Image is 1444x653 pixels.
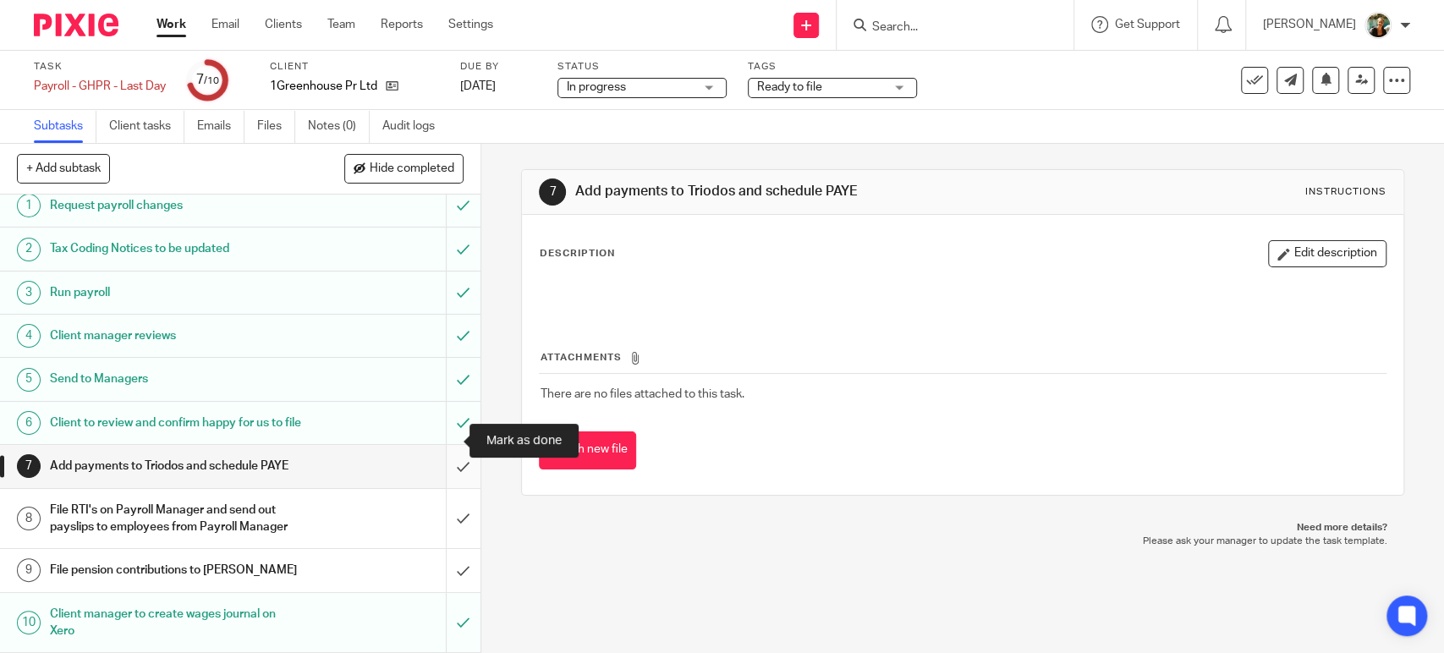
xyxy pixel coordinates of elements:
div: Payroll - GHPR - Last Day [34,78,166,95]
button: Attach new file [539,431,636,469]
button: Edit description [1268,240,1386,267]
h1: Tax Coding Notices to be updated [50,236,303,261]
a: Clients [265,16,302,33]
span: [DATE] [460,80,496,92]
button: Hide completed [344,154,464,183]
p: 1Greenhouse Pr Ltd [270,78,377,95]
div: 7 [539,178,566,206]
label: Client [270,60,439,74]
small: /10 [204,76,219,85]
p: Please ask your manager to update the task template. [538,535,1386,548]
p: Need more details? [538,521,1386,535]
div: 5 [17,368,41,392]
span: In progress [567,81,626,93]
a: Team [327,16,355,33]
span: Hide completed [370,162,454,176]
a: Client tasks [109,110,184,143]
div: 10 [17,611,41,634]
div: 8 [17,507,41,530]
div: 1 [17,194,41,217]
img: Photo2.jpg [1364,12,1392,39]
h1: Send to Managers [50,366,303,392]
span: Ready to file [757,81,822,93]
h1: Add payments to Triodos and schedule PAYE [575,183,999,200]
a: Work [156,16,186,33]
h1: Client manager to create wages journal on Xero [50,601,303,645]
span: There are no files attached to this task. [540,388,744,400]
a: Files [257,110,295,143]
a: Audit logs [382,110,447,143]
a: Email [211,16,239,33]
label: Due by [460,60,536,74]
h1: Add payments to Triodos and schedule PAYE [50,453,303,479]
div: 2 [17,238,41,261]
h1: Client to review and confirm happy for us to file [50,410,303,436]
h1: Request payroll changes [50,193,303,218]
h1: Client manager reviews [50,323,303,348]
h1: Run payroll [50,280,303,305]
img: Pixie [34,14,118,36]
a: Emails [197,110,244,143]
label: Status [557,60,727,74]
button: + Add subtask [17,154,110,183]
h1: File RTI's on Payroll Manager and send out payslips to employees from Payroll Manager [50,497,303,541]
h1: File pension contributions to [PERSON_NAME] [50,557,303,583]
span: Attachments [540,353,621,362]
a: Settings [448,16,493,33]
a: Reports [381,16,423,33]
div: Instructions [1305,185,1386,199]
div: 3 [17,281,41,305]
a: Subtasks [34,110,96,143]
div: 6 [17,411,41,435]
div: 9 [17,558,41,582]
a: Notes (0) [308,110,370,143]
p: Description [539,247,614,261]
div: 4 [17,324,41,348]
div: 7 [196,70,219,90]
label: Task [34,60,166,74]
div: 7 [17,454,41,478]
